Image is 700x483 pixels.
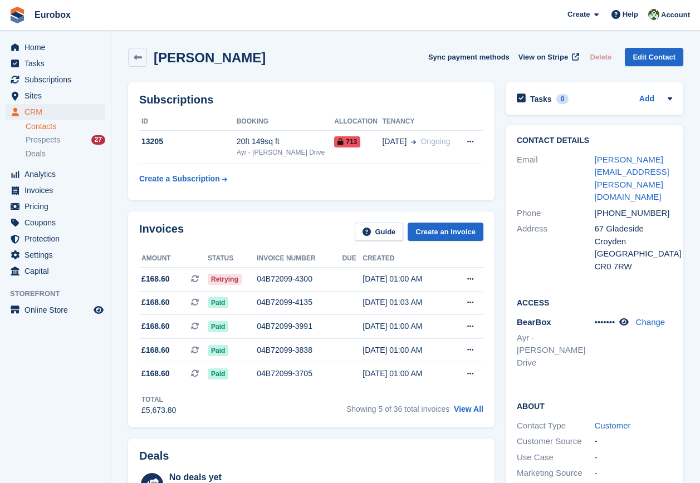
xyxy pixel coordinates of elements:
th: Status [208,250,257,268]
a: Create a Subscription [139,169,227,189]
div: [DATE] 01:00 AM [363,344,449,356]
div: 13205 [139,136,237,147]
span: £168.60 [141,344,170,356]
th: Allocation [334,113,382,131]
div: Total [141,395,176,405]
button: Sync payment methods [428,48,510,66]
div: [DATE] 01:00 AM [363,273,449,285]
div: CR0 7RW [595,260,673,273]
span: ••••••• [595,317,615,327]
h2: Tasks [530,94,552,104]
span: Help [623,9,638,20]
a: menu [6,215,105,230]
span: Capital [25,263,91,279]
th: Tenancy [382,113,457,131]
div: Create a Subscription [139,173,220,185]
span: £168.60 [141,273,170,285]
th: Due [342,250,363,268]
div: 27 [91,135,105,145]
a: menu [6,72,105,87]
span: Coupons [25,215,91,230]
div: - [595,467,673,480]
span: Ongoing [420,137,450,146]
div: - [595,435,673,448]
h2: Deals [139,450,169,462]
span: Paid [208,297,228,308]
span: Subscriptions [25,72,91,87]
a: menu [6,40,105,55]
span: £168.60 [141,368,170,379]
a: menu [6,199,105,214]
h2: Invoices [139,223,184,241]
div: Customer Source [517,435,595,448]
th: Amount [139,250,208,268]
span: View on Stripe [518,52,568,63]
a: menu [6,302,105,318]
div: [DATE] 01:00 AM [363,321,449,332]
span: £168.60 [141,321,170,332]
span: Analytics [25,166,91,182]
img: Lorna Russell [648,9,659,20]
a: menu [6,263,105,279]
th: Created [363,250,449,268]
div: £5,673.80 [141,405,176,416]
div: 20ft 149sq ft [237,136,335,147]
span: Prospects [26,135,60,145]
span: CRM [25,104,91,120]
div: 0 [556,94,569,104]
span: Invoices [25,183,91,198]
div: 04B72099-4135 [257,297,342,308]
span: Paid [208,345,228,356]
a: Change [636,317,665,327]
span: 713 [334,136,360,147]
span: BearBox [517,317,551,327]
a: menu [6,56,105,71]
span: Home [25,40,91,55]
div: [GEOGRAPHIC_DATA] [595,248,673,260]
a: Deals [26,148,105,160]
a: View All [454,405,483,413]
span: Account [661,9,690,21]
div: Ayr - [PERSON_NAME] Drive [237,147,335,157]
div: Contact Type [517,420,595,432]
div: Croyden [595,235,673,248]
span: Create [567,9,590,20]
span: Retrying [208,274,242,285]
div: Marketing Source [517,467,595,480]
a: Preview store [92,303,105,317]
div: Phone [517,207,595,220]
h2: Access [517,297,672,308]
span: [DATE] [382,136,407,147]
div: [DATE] 01:00 AM [363,368,449,379]
a: Guide [355,223,404,241]
h2: Contact Details [517,136,672,145]
span: Settings [25,247,91,263]
div: - [595,451,673,464]
div: 04B72099-4300 [257,273,342,285]
a: [PERSON_NAME][EMAIL_ADDRESS][PERSON_NAME][DOMAIN_NAME] [595,155,669,202]
a: Eurobox [30,6,75,24]
a: Add [639,93,654,106]
button: Delete [585,48,616,66]
span: Protection [25,231,91,247]
h2: [PERSON_NAME] [154,50,266,65]
span: Sites [25,88,91,103]
a: menu [6,183,105,198]
a: menu [6,104,105,120]
span: Showing 5 of 36 total invoices [346,405,449,413]
span: Storefront [10,288,111,299]
span: Pricing [25,199,91,214]
th: Invoice number [257,250,342,268]
div: Address [517,223,595,273]
a: menu [6,166,105,182]
th: ID [139,113,237,131]
a: Edit Contact [625,48,683,66]
div: 04B72099-3991 [257,321,342,332]
span: Paid [208,368,228,379]
a: Contacts [26,121,105,132]
div: 04B72099-3838 [257,344,342,356]
div: [DATE] 01:03 AM [363,297,449,308]
div: Use Case [517,451,595,464]
a: menu [6,88,105,103]
span: Online Store [25,302,91,318]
